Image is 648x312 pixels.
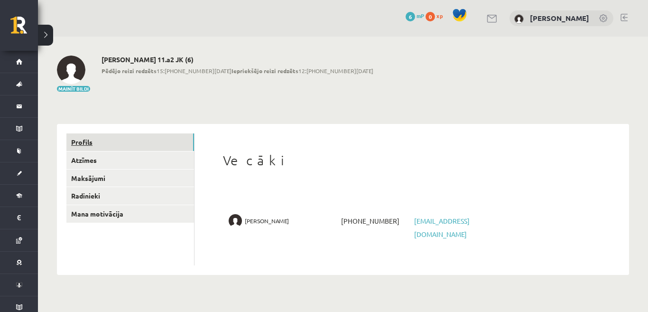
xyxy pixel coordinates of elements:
[66,187,194,205] a: Radinieki
[66,151,194,169] a: Atzīmes
[406,12,415,21] span: 6
[223,152,601,169] h1: Vecāki
[414,217,470,238] a: [EMAIL_ADDRESS][DOMAIN_NAME]
[231,67,298,75] b: Iepriekšējo reizi redzēts
[406,12,424,19] a: 6 mP
[426,12,447,19] a: 0 xp
[436,12,443,19] span: xp
[229,214,242,227] img: Agnese Priedoliņa
[57,86,90,92] button: Mainīt bildi
[417,12,424,19] span: mP
[102,67,157,75] b: Pēdējo reizi redzēts
[339,214,412,227] span: [PHONE_NUMBER]
[102,56,373,64] h2: [PERSON_NAME] 11.a2 JK (6)
[66,205,194,223] a: Mana motivācija
[57,56,85,84] img: Elizabete Priedoliņa
[10,17,38,40] a: Rīgas 1. Tālmācības vidusskola
[66,170,194,187] a: Maksājumi
[245,214,289,227] span: [PERSON_NAME]
[530,13,589,23] a: [PERSON_NAME]
[66,133,194,151] a: Profils
[426,12,435,21] span: 0
[102,66,373,75] span: 15:[PHONE_NUMBER][DATE] 12:[PHONE_NUMBER][DATE]
[514,14,524,24] img: Elizabete Priedoliņa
